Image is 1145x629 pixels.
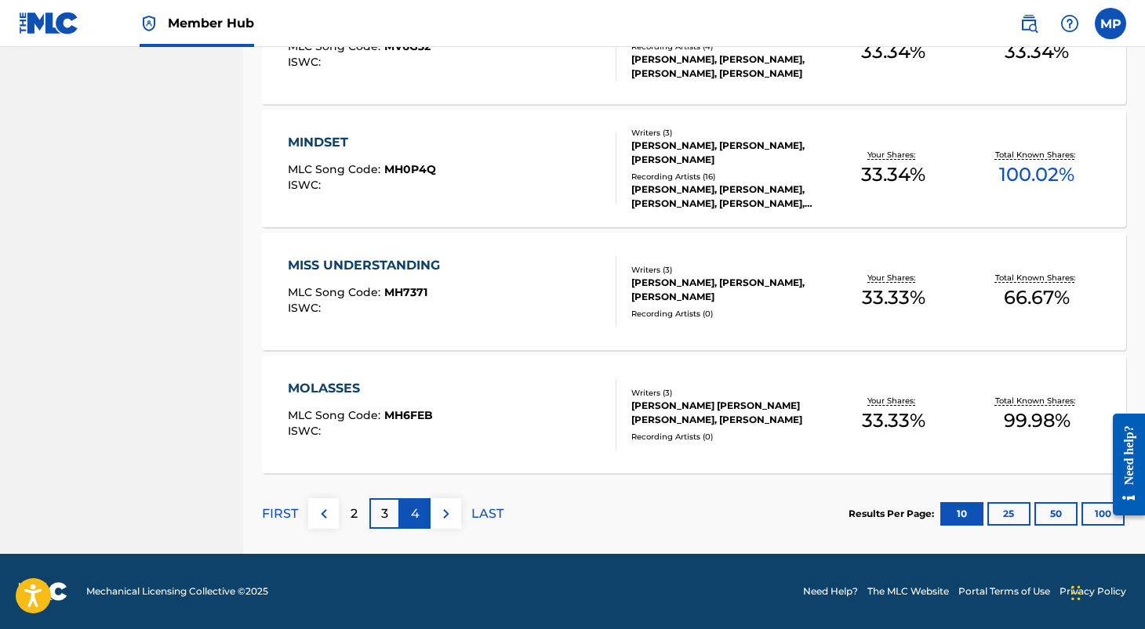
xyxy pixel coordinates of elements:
p: 4 [411,504,420,523]
span: 33.34 % [861,161,925,189]
div: Recording Artists ( 16 ) [631,171,822,183]
span: 33.33 % [862,284,925,312]
span: ISWC : [288,424,325,438]
iframe: Chat Widget [1067,554,1145,629]
span: MH0P4Q [384,162,436,176]
iframe: Resource Center [1101,402,1145,528]
span: 33.33 % [862,407,925,435]
img: search [1020,14,1038,33]
div: MOLASSES [288,379,433,398]
div: MINDSET [288,133,436,152]
span: MLC Song Code : [288,162,384,176]
div: [PERSON_NAME], [PERSON_NAME], [PERSON_NAME] [631,139,822,167]
a: Need Help? [803,584,858,598]
span: 100.02 % [999,161,1074,189]
span: ISWC : [288,178,325,192]
span: Mechanical Licensing Collective © 2025 [86,584,268,598]
div: User Menu [1095,8,1126,39]
img: MLC Logo [19,12,79,34]
span: MH7371 [384,285,427,299]
a: MINDSETMLC Song Code:MH0P4QISWC:Writers (3)[PERSON_NAME], [PERSON_NAME], [PERSON_NAME]Recording A... [262,110,1126,227]
img: left [314,504,333,523]
div: Recording Artists ( 0 ) [631,431,822,443]
img: help [1060,14,1079,33]
button: 10 [940,502,983,526]
p: Total Known Shares: [995,395,1079,407]
p: Your Shares: [867,272,919,284]
a: Public Search [1013,8,1045,39]
p: 2 [351,504,358,523]
span: 33.34 % [1005,38,1069,66]
span: Member Hub [168,14,254,32]
p: FIRST [262,504,298,523]
a: Privacy Policy [1060,584,1126,598]
p: LAST [471,504,503,523]
div: [PERSON_NAME], [PERSON_NAME], [PERSON_NAME], [PERSON_NAME] [631,52,822,81]
p: 3 [381,504,388,523]
div: Writers ( 3 ) [631,127,822,139]
span: MLC Song Code : [288,408,384,422]
span: ISWC : [288,301,325,315]
span: 99.98 % [1004,407,1070,435]
div: Help [1054,8,1085,39]
p: Your Shares: [867,395,919,407]
div: Drag [1071,569,1081,616]
div: [PERSON_NAME] [PERSON_NAME] [PERSON_NAME], [PERSON_NAME] [631,399,822,427]
div: [PERSON_NAME], [PERSON_NAME], [PERSON_NAME] [631,276,822,304]
p: Total Known Shares: [995,272,1079,284]
span: 66.67 % [1004,284,1070,312]
span: MH6FEB [384,408,433,422]
p: Total Known Shares: [995,149,1079,161]
a: MOLASSESMLC Song Code:MH6FEBISWC:Writers (3)[PERSON_NAME] [PERSON_NAME] [PERSON_NAME], [PERSON_NA... [262,356,1126,473]
button: 50 [1034,502,1078,526]
span: ISWC : [288,55,325,69]
span: MLC Song Code : [288,285,384,299]
div: [PERSON_NAME], [PERSON_NAME], [PERSON_NAME], [PERSON_NAME], [PERSON_NAME] [631,183,822,211]
a: The MLC Website [867,584,949,598]
button: 25 [987,502,1030,526]
div: Writers ( 3 ) [631,387,822,399]
img: Top Rightsholder [140,14,158,33]
a: Portal Terms of Use [958,584,1050,598]
p: Your Shares: [867,149,919,161]
span: 33.34 % [861,38,925,66]
img: logo [19,582,67,601]
div: Recording Artists ( 0 ) [631,308,822,320]
img: right [437,504,456,523]
a: MISS UNDERSTANDINGMLC Song Code:MH7371ISWC:Writers (3)[PERSON_NAME], [PERSON_NAME], [PERSON_NAME]... [262,233,1126,350]
div: Writers ( 3 ) [631,264,822,276]
p: Results Per Page: [849,507,938,521]
button: 100 [1081,502,1125,526]
div: MISS UNDERSTANDING [288,256,448,275]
